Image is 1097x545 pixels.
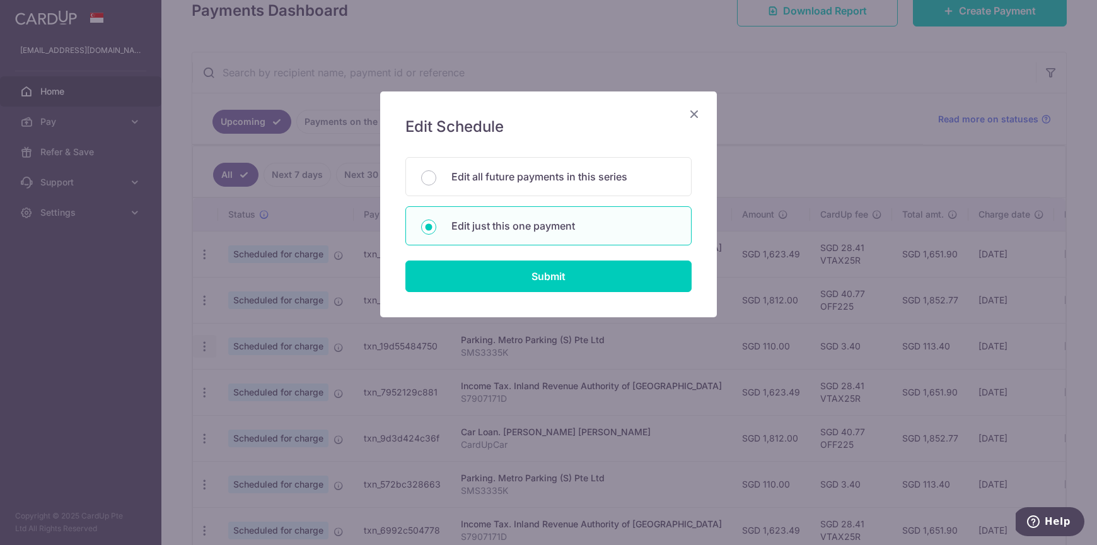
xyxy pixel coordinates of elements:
[405,117,692,137] h5: Edit Schedule
[1016,507,1084,539] iframe: Opens a widget where you can find more information
[687,107,702,122] button: Close
[451,218,676,233] p: Edit just this one payment
[405,261,692,292] input: Submit
[451,169,676,184] p: Edit all future payments in this series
